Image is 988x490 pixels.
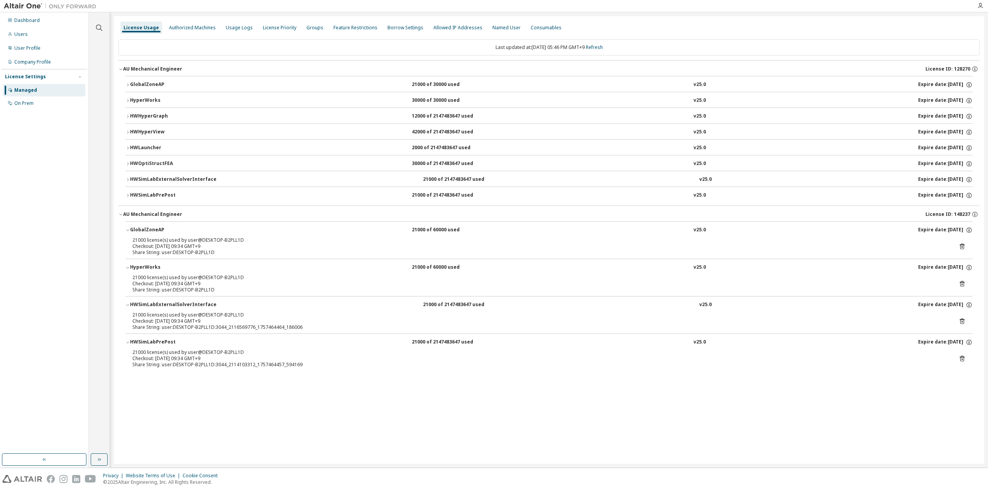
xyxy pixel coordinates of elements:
[125,171,973,188] button: HWSimLabExternalSolverInterface21000 of 2147483647 usedv25.0Expire date:[DATE]
[123,66,182,72] div: AU Mechanical Engineer
[130,97,200,104] div: HyperWorks
[699,176,712,183] div: v25.0
[918,113,973,120] div: Expire date: [DATE]
[125,92,973,109] button: HyperWorks30000 of 30000 usedv25.0Expire date:[DATE]
[130,301,217,308] div: HWSimLabExternalSolverInterface
[694,160,706,167] div: v25.0
[412,192,481,199] div: 21000 of 2147483647 used
[306,25,323,31] div: Groups
[132,312,947,318] div: 21000 license(s) used by user@DESKTOP-B2PLL1D
[14,87,37,93] div: Managed
[918,339,973,346] div: Expire date: [DATE]
[4,2,100,10] img: Altair One
[226,25,253,31] div: Usage Logs
[694,113,706,120] div: v25.0
[130,176,217,183] div: HWSimLabExternalSolverInterface
[130,192,200,199] div: HWSimLabPrePost
[130,339,200,346] div: HWSimLabPrePost
[125,222,973,239] button: GlobalZoneAP21000 of 60000 usedv25.0Expire date:[DATE]
[103,473,126,479] div: Privacy
[125,259,973,276] button: HyperWorks21000 of 60000 usedv25.0Expire date:[DATE]
[918,301,973,308] div: Expire date: [DATE]
[586,44,603,51] a: Refresh
[125,296,973,313] button: HWSimLabExternalSolverInterface21000 of 2147483647 usedv25.0Expire date:[DATE]
[125,334,973,351] button: HWSimLabPrePost21000 of 2147483647 usedv25.0Expire date:[DATE]
[132,237,947,243] div: 21000 license(s) used by user@DESKTOP-B2PLL1D
[14,31,28,37] div: Users
[118,61,980,77] button: AU Mechanical EngineerLicense ID: 128270
[918,97,973,104] div: Expire date: [DATE]
[132,281,947,287] div: Checkout: [DATE] 09:34 GMT+9
[925,66,970,72] span: License ID: 128270
[699,301,712,308] div: v25.0
[59,475,68,483] img: instagram.svg
[126,473,183,479] div: Website Terms of Use
[531,25,562,31] div: Consumables
[925,211,970,217] span: License ID: 148237
[918,176,973,183] div: Expire date: [DATE]
[14,17,40,24] div: Dashboard
[125,140,973,157] button: HWLauncher2000 of 2147483647 usedv25.0Expire date:[DATE]
[125,187,973,204] button: HWSimLabPrePost21000 of 2147483647 usedv25.0Expire date:[DATE]
[412,264,481,271] div: 21000 of 60000 used
[132,324,947,330] div: Share String: user:DESKTOP-B2PLL1D:3044_2116569776_1757464464_186006
[123,25,159,31] div: License Usage
[132,287,947,293] div: Share String: user:DESKTOP-B2PLL1D
[183,473,222,479] div: Cookie Consent
[130,227,200,234] div: GlobalZoneAP
[130,81,200,88] div: GlobalZoneAP
[423,301,492,308] div: 21000 of 2147483647 used
[918,145,973,152] div: Expire date: [DATE]
[132,274,947,281] div: 21000 license(s) used by user@DESKTOP-B2PLL1D
[132,355,947,362] div: Checkout: [DATE] 09:34 GMT+9
[492,25,521,31] div: Named User
[130,129,200,136] div: HWHyperView
[14,100,34,106] div: On Prem
[263,25,296,31] div: License Priority
[412,339,481,346] div: 21000 of 2147483647 used
[130,145,200,152] div: HWLauncher
[433,25,482,31] div: Allowed IP Addresses
[5,74,46,80] div: License Settings
[694,97,706,104] div: v25.0
[423,176,492,183] div: 21000 of 2147483647 used
[72,475,80,483] img: linkedin.svg
[333,25,377,31] div: Feature Restrictions
[387,25,423,31] div: Borrow Settings
[132,362,947,368] div: Share String: user:DESKTOP-B2PLL1D:3044_2114103312_1757464457_594169
[125,76,973,93] button: GlobalZoneAP21000 of 30000 usedv25.0Expire date:[DATE]
[2,475,42,483] img: altair_logo.svg
[47,475,55,483] img: facebook.svg
[412,81,481,88] div: 21000 of 30000 used
[412,145,481,152] div: 2000 of 2147483647 used
[412,113,481,120] div: 12000 of 2147483647 used
[118,39,980,56] div: Last updated at: [DATE] 05:46 PM GMT+9
[118,206,980,223] button: AU Mechanical EngineerLicense ID: 148237
[123,211,182,217] div: AU Mechanical Engineer
[132,249,947,256] div: Share String: user:DESKTOP-B2PLL1D
[412,227,481,234] div: 21000 of 60000 used
[132,349,947,355] div: 21000 license(s) used by user@DESKTOP-B2PLL1D
[694,264,706,271] div: v25.0
[694,339,706,346] div: v25.0
[14,45,41,51] div: User Profile
[694,129,706,136] div: v25.0
[694,227,706,234] div: v25.0
[125,155,973,172] button: HWOptiStructFEA30000 of 2147483647 usedv25.0Expire date:[DATE]
[918,129,973,136] div: Expire date: [DATE]
[412,160,481,167] div: 30000 of 2147483647 used
[918,264,973,271] div: Expire date: [DATE]
[85,475,96,483] img: youtube.svg
[130,113,200,120] div: HWHyperGraph
[412,129,481,136] div: 42000 of 2147483647 used
[694,192,706,199] div: v25.0
[694,81,706,88] div: v25.0
[14,59,51,65] div: Company Profile
[918,160,973,167] div: Expire date: [DATE]
[132,318,947,324] div: Checkout: [DATE] 09:34 GMT+9
[918,192,973,199] div: Expire date: [DATE]
[694,145,706,152] div: v25.0
[130,264,200,271] div: HyperWorks
[132,243,947,249] div: Checkout: [DATE] 09:34 GMT+9
[918,227,973,234] div: Expire date: [DATE]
